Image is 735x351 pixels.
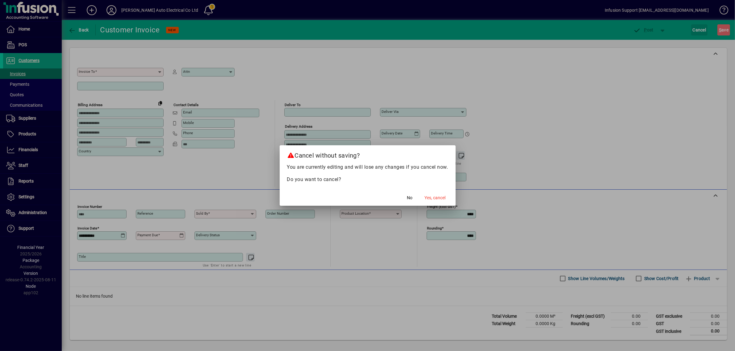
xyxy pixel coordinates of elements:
h2: Cancel without saving? [280,145,456,163]
p: You are currently editing and will lose any changes if you cancel now. [287,163,448,171]
span: Yes, cancel [425,195,446,201]
span: No [407,195,413,201]
button: Yes, cancel [422,192,448,203]
button: No [400,192,420,203]
p: Do you want to cancel? [287,176,448,183]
